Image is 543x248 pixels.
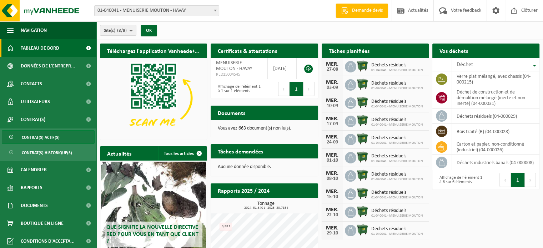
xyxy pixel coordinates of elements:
span: Déchets résiduels [371,190,423,196]
span: Déchets résiduels [371,99,423,105]
a: Consulter les rapports [256,197,317,212]
span: Contrat(s) actif(s) [22,131,60,144]
div: 29-10 [325,231,340,236]
div: Affichage de l'élément 1 à 1 sur 1 éléments [214,81,261,97]
div: MER. [325,207,340,213]
img: WB-1100-HPE-GN-01 [356,133,368,145]
span: MENUISERIE MOUTON - HAVAY [216,60,252,71]
img: WB-1100-HPE-GN-01 [356,78,368,90]
span: Contrat(s) [21,111,45,128]
div: MER. [325,61,340,67]
span: Déchet [457,62,473,67]
div: MER. [325,98,340,103]
span: Rapports [21,179,42,197]
button: 1 [290,82,303,96]
button: 1 [511,173,525,187]
count: (8/8) [117,28,127,33]
h2: Certificats & attestations [211,44,284,57]
td: carton et papier, non-conditionné (industriel) (04-000026) [451,139,539,155]
span: Contacts [21,75,42,93]
div: 24-09 [325,140,340,145]
h2: Vos déchets [432,44,475,57]
td: verre plat mélangé, avec chassis (04-000215) [451,71,539,87]
div: 17-09 [325,122,340,127]
div: MER. [325,80,340,85]
span: 01-040041 - MENUISERIE MOUTON [371,177,423,182]
span: 01-040041 - MENUISERIE MOUTON [371,159,423,163]
span: Calendrier [21,161,47,179]
span: 01-040041 - MENUISERIE MOUTON [371,123,423,127]
img: WB-1100-HPE-GN-01 [356,224,368,236]
span: Utilisateurs [21,93,50,111]
div: 27-08 [325,67,340,72]
div: MER. [325,116,340,122]
span: Déchets résiduels [371,172,423,177]
img: WB-1100-HPE-GN-01 [356,96,368,108]
h2: Rapports 2025 / 2024 [211,183,277,197]
div: 03-09 [325,85,340,90]
span: Données de l'entrepr... [21,57,75,75]
span: 2024: 51,340 t - 2025: 30,785 t [214,206,318,210]
img: WB-1100-HPE-GN-01 [356,206,368,218]
h2: Téléchargez l'application Vanheede+ maintenant! [100,44,207,57]
span: 01-040041 - MENUISERIE MOUTON [371,105,423,109]
button: Site(s)(8/8) [100,25,136,36]
span: 01-040041 - MENUISERIE MOUTON [371,68,423,72]
td: [DATE] [268,58,297,79]
div: 15-10 [325,194,340,199]
h2: Actualités [100,146,139,160]
div: MER. [325,152,340,158]
span: Déchets résiduels [371,135,423,141]
button: Previous [278,82,290,96]
p: Aucune donnée disponible. [218,165,311,169]
img: WB-1100-HPE-GN-01 [356,60,368,72]
button: Next [303,82,315,96]
a: Demande devis [336,4,388,18]
div: MER. [325,225,340,231]
div: 6,88 t [220,223,232,231]
a: Contrat(s) historique(s) [2,146,95,159]
img: WB-1100-HPE-GN-01 [356,169,368,181]
span: 01-040041 - MENUISERIE MOUTON [371,196,423,200]
div: MER. [325,171,340,176]
button: OK [141,25,157,36]
div: 22-10 [325,213,340,218]
h2: Tâches planifiées [322,44,377,57]
span: Que signifie la nouvelle directive RED pour vous en tant que client ? [106,224,198,244]
div: MER. [325,134,340,140]
div: Affichage de l'élément 1 à 6 sur 6 éléments [436,172,482,188]
span: Déchets résiduels [371,81,423,86]
span: 01-040041 - MENUISERIE MOUTON [371,141,423,145]
span: Déchets résiduels [371,117,423,123]
span: Déchets résiduels [371,208,423,214]
span: 01-040041 - MENUISERIE MOUTON - HAVAY [95,6,219,16]
span: Site(s) [104,25,127,36]
img: WB-1100-HPE-GN-01 [356,151,368,163]
span: Navigation [21,21,47,39]
span: RED25004545 [216,72,262,77]
div: MER. [325,189,340,194]
h2: Tâches demandées [211,144,270,158]
a: Contrat(s) actif(s) [2,130,95,144]
div: 08-10 [325,176,340,181]
span: Documents [21,197,48,214]
img: WB-1100-HPE-GN-01 [356,187,368,199]
span: 01-040041 - MENUISERIE MOUTON [371,232,423,236]
span: 01-040041 - MENUISERIE MOUTON [371,86,423,91]
p: Vous avez 663 document(s) non lu(s). [218,126,311,131]
span: Déchets résiduels [371,62,423,68]
a: Tous les articles [158,146,206,161]
td: déchets résiduels (04-000029) [451,108,539,124]
h3: Tonnage [214,201,318,210]
span: Demande devis [350,7,384,14]
span: Contrat(s) historique(s) [22,146,72,160]
span: Déchets résiduels [371,226,423,232]
img: WB-1100-HPE-GN-01 [356,115,368,127]
span: 01-040041 - MENUISERIE MOUTON - HAVAY [94,5,219,16]
td: déchet de construction et de démolition mélangé (inerte et non inerte) (04-000031) [451,87,539,108]
div: 01-10 [325,158,340,163]
td: bois traité (B) (04-000028) [451,124,539,139]
td: déchets industriels banals (04-000008) [451,155,539,170]
span: Boutique en ligne [21,214,64,232]
img: Download de VHEPlus App [100,58,207,138]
